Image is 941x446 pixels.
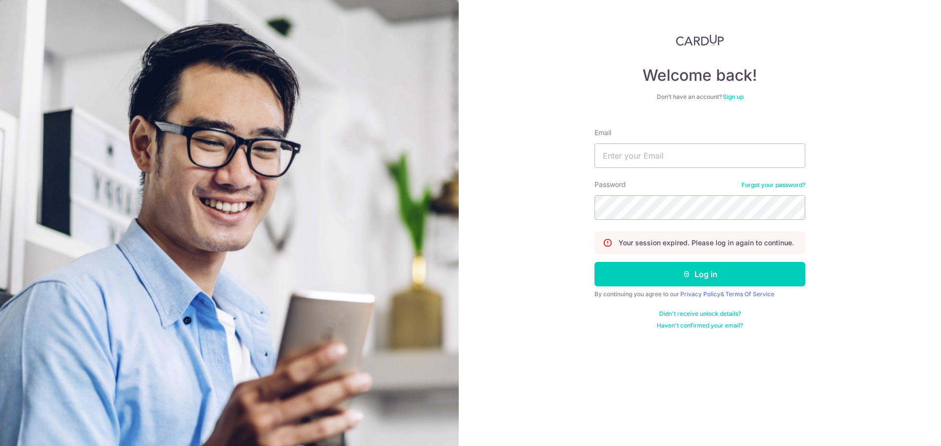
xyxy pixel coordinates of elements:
div: Don’t have an account? [594,93,805,101]
input: Enter your Email [594,143,805,168]
a: Privacy Policy [680,290,720,298]
button: Log in [594,262,805,286]
label: Email [594,128,611,138]
a: Sign up [723,93,743,100]
p: Your session expired. Please log in again to continue. [619,238,794,248]
h4: Welcome back! [594,66,805,85]
a: Didn't receive unlock details? [659,310,741,318]
img: CardUp Logo [676,34,724,46]
label: Password [594,180,626,189]
div: By continuing you agree to our & [594,290,805,298]
a: Terms Of Service [725,290,774,298]
a: Haven't confirmed your email? [657,322,743,329]
a: Forgot your password? [742,181,805,189]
